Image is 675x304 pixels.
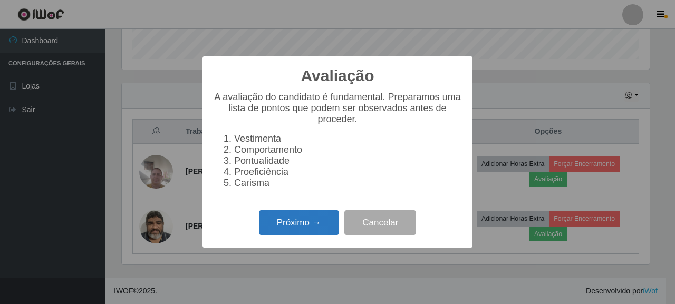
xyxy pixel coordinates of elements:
li: Carisma [234,178,462,189]
h2: Avaliação [301,66,374,85]
button: Cancelar [344,210,416,235]
li: Proeficiência [234,166,462,178]
p: A avaliação do candidato é fundamental. Preparamos uma lista de pontos que podem ser observados a... [213,92,462,125]
button: Próximo → [259,210,339,235]
li: Vestimenta [234,133,462,144]
li: Pontualidade [234,155,462,166]
li: Comportamento [234,144,462,155]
